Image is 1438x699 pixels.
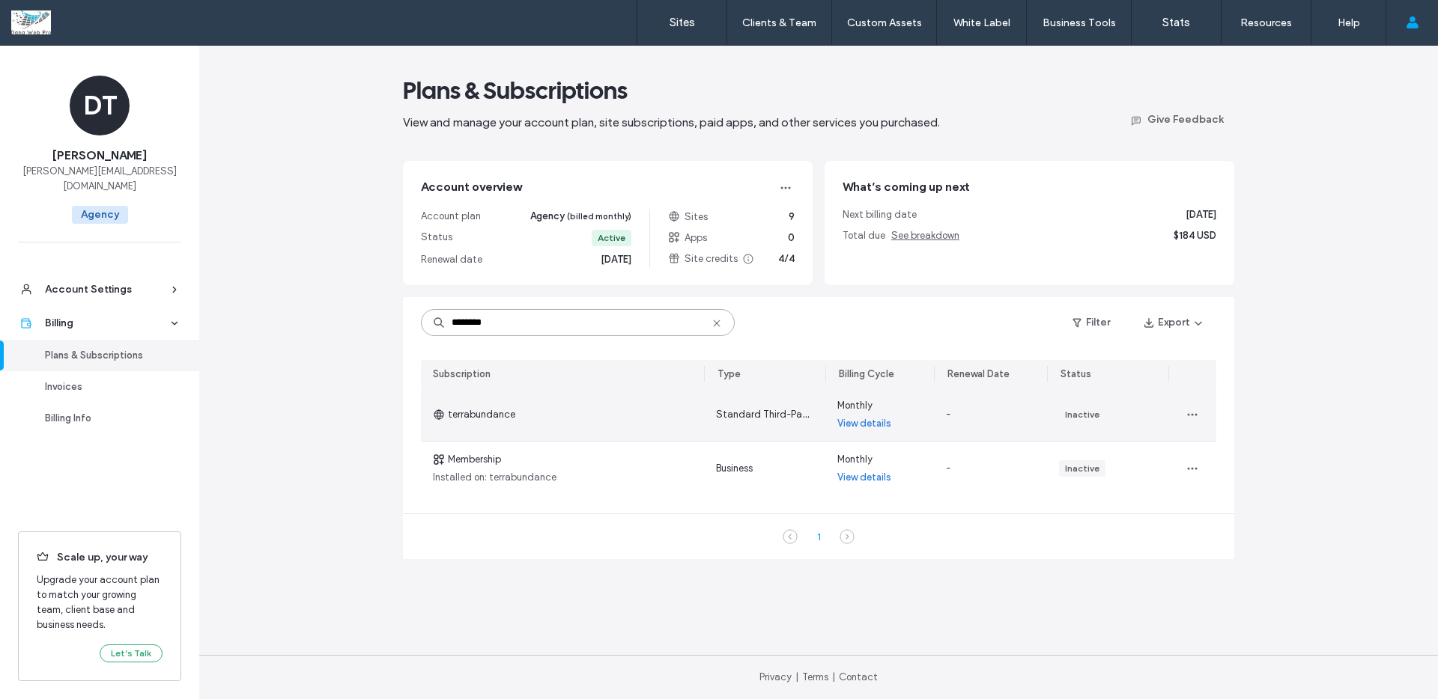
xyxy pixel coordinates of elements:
span: Account plan [421,209,481,224]
span: - [946,409,950,420]
label: Sites [670,16,695,29]
div: Subscription [433,367,491,382]
span: 0 [788,231,795,245]
button: Export [1131,311,1216,335]
label: Clients & Team [742,16,816,29]
span: [DATE] [1186,207,1216,222]
span: Plans & Subscriptions [403,76,628,106]
span: $184 USD [1174,228,1216,243]
span: Total due [843,228,959,243]
span: [PERSON_NAME][EMAIL_ADDRESS][DOMAIN_NAME] [18,164,181,194]
span: terrabundance [433,407,515,422]
span: Agency [72,206,128,224]
span: | [832,671,835,683]
span: (billed monthly) [567,211,631,222]
span: Business [716,463,753,474]
span: Sites [668,210,708,225]
a: Privacy [759,671,792,683]
span: Standard Third-Party Store [716,409,841,420]
label: Business Tools [1043,16,1116,29]
span: | [795,671,798,683]
label: Stats [1162,16,1190,29]
span: Monthly [837,452,873,467]
span: Installed on: terrabundance [433,470,556,485]
label: White Label [953,16,1010,29]
div: Status [1061,367,1091,382]
span: [DATE] [601,252,631,267]
div: Plans & Subscriptions [45,348,168,363]
button: Give Feedback [1118,107,1234,131]
div: Active [598,231,625,245]
button: Let’s Talk [100,644,163,662]
span: Upgrade your account plan to match your growing team, client base and business needs. [37,573,163,632]
span: Status [421,230,452,246]
div: Billing [45,316,168,331]
span: Membership [433,452,501,467]
span: View and manage your account plan, site subscriptions, paid apps, and other services you purchased. [403,115,940,129]
span: Next billing date [843,207,917,222]
label: Help [1338,16,1360,29]
div: Billing Cycle [839,367,894,382]
span: Apps [668,231,707,245]
span: Site credits [668,251,754,266]
span: - [946,463,950,474]
a: Terms [802,671,828,683]
a: View details [837,416,891,431]
div: Inactive [1065,408,1099,421]
span: See breakdown [891,230,959,241]
div: Billing Info [45,411,168,426]
label: Resources [1240,16,1292,29]
span: Agency [530,209,631,224]
span: Account overview [421,179,521,197]
div: Invoices [45,379,168,394]
span: Renewal date [421,252,482,267]
a: Contact [839,671,878,683]
span: [PERSON_NAME] [52,147,147,164]
div: Type [718,367,741,382]
span: Monthly [837,398,873,413]
div: Renewal Date [947,367,1010,382]
span: 4/4 [778,251,795,266]
div: 1 [810,528,828,546]
span: Scale up, your way [37,550,163,567]
a: View details [837,470,891,485]
div: DT [70,76,130,135]
span: Help [34,10,65,24]
button: Filter [1058,311,1125,335]
div: Inactive [1065,462,1099,475]
label: Custom Assets [847,16,922,29]
div: Account Settings [45,282,168,297]
span: What’s coming up next [843,180,970,194]
span: 9 [789,210,795,225]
